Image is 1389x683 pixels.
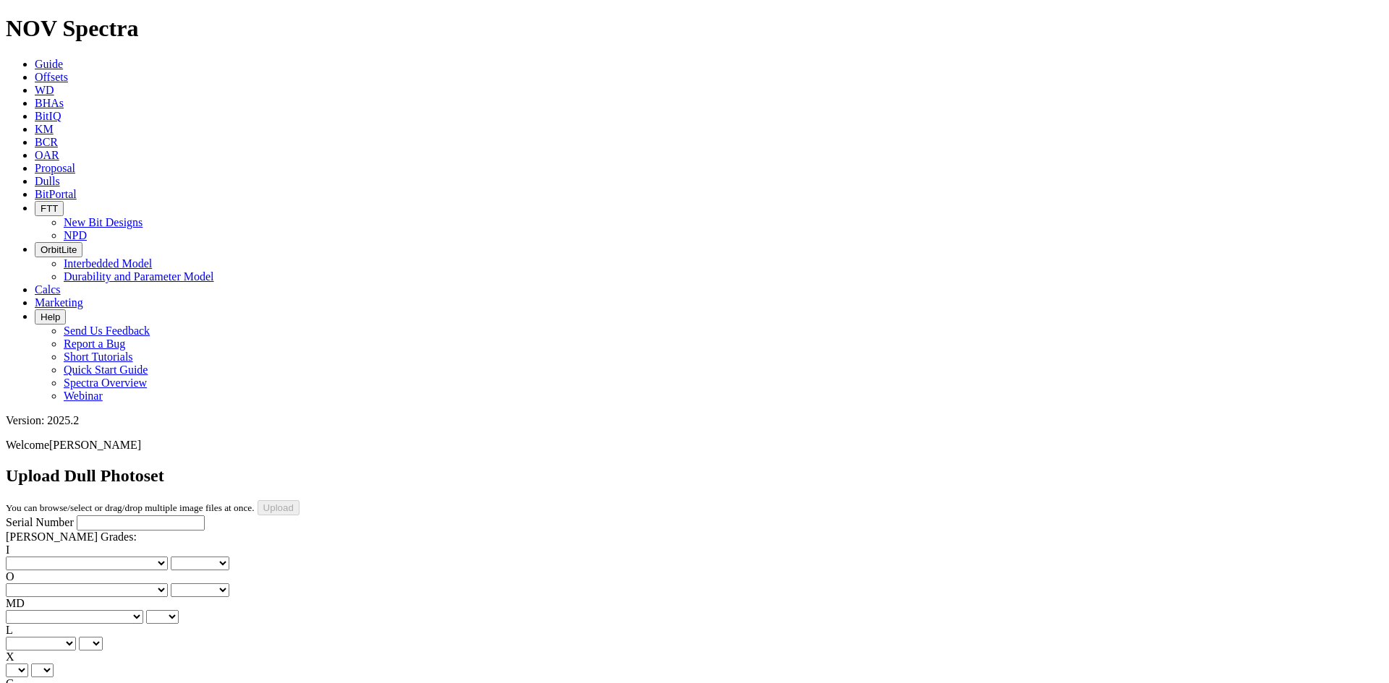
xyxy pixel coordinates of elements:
h1: NOV Spectra [6,15,1383,42]
input: Upload [258,500,300,515]
a: Calcs [35,283,61,296]
a: Short Tutorials [64,351,133,363]
a: Dulls [35,175,60,187]
label: Serial Number [6,516,74,528]
a: Interbedded Model [64,257,152,270]
span: [PERSON_NAME] [49,439,141,451]
label: O [6,570,14,583]
a: BitIQ [35,110,61,122]
a: Spectra Overview [64,377,147,389]
a: NPD [64,229,87,241]
p: Welcome [6,439,1383,452]
a: Proposal [35,162,75,174]
a: BHAs [35,97,64,109]
span: Help [41,312,60,322]
a: Offsets [35,71,68,83]
div: [PERSON_NAME] Grades: [6,530,1383,544]
a: Guide [35,58,63,70]
a: New Bit Designs [64,216,143,228]
a: Send Us Feedback [64,325,150,337]
div: Version: 2025.2 [6,414,1383,427]
a: Report a Bug [64,338,125,350]
a: WD [35,84,54,96]
a: Durability and Parameter Model [64,270,214,283]
label: I [6,544,9,556]
label: X [6,650,14,663]
a: BitPortal [35,188,77,200]
h2: Upload Dull Photoset [6,466,1383,486]
button: OrbitLite [35,242,82,257]
a: Marketing [35,296,83,309]
button: Help [35,309,66,325]
label: MD [6,597,25,609]
a: Quick Start Guide [64,364,148,376]
a: BCR [35,136,58,148]
small: You can browse/select or drag/drop multiple image files at once. [6,502,255,513]
button: FTT [35,201,64,216]
a: KM [35,123,54,135]
span: OrbitLite [41,244,77,255]
label: L [6,624,13,636]
a: OAR [35,149,59,161]
a: Webinar [64,390,103,402]
span: FTT [41,203,58,214]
